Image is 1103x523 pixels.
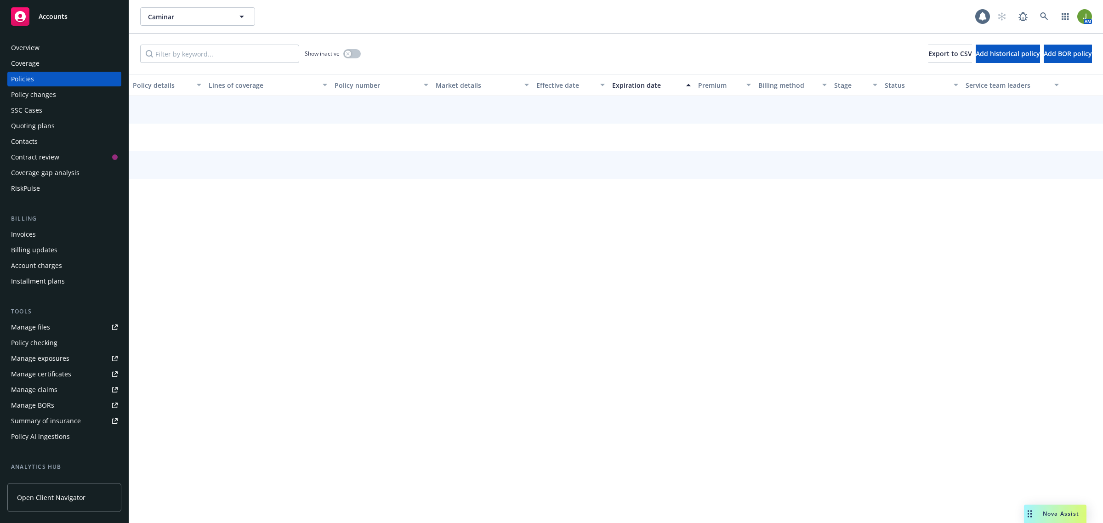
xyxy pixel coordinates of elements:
div: Policy number [335,80,418,90]
a: Overview [7,40,121,55]
div: Expiration date [612,80,681,90]
div: Manage claims [11,382,57,397]
div: Billing method [758,80,817,90]
div: Service team leaders [966,80,1049,90]
div: Manage certificates [11,367,71,381]
a: Summary of insurance [7,414,121,428]
a: Installment plans [7,274,121,289]
button: Add historical policy [976,45,1040,63]
div: Lines of coverage [209,80,317,90]
div: Account charges [11,258,62,273]
div: Stage [834,80,867,90]
div: Summary of insurance [11,414,81,428]
a: Contract review [7,150,121,165]
a: Invoices [7,227,121,242]
a: Manage BORs [7,398,121,413]
button: Policy number [331,74,432,96]
a: Coverage [7,56,121,71]
button: Policy details [129,74,205,96]
a: Policy changes [7,87,121,102]
div: Contacts [11,134,38,149]
div: Policy changes [11,87,56,102]
div: Market details [436,80,519,90]
span: Open Client Navigator [17,493,85,502]
a: Manage exposures [7,351,121,366]
button: Add BOR policy [1044,45,1092,63]
a: Manage files [7,320,121,335]
a: Billing updates [7,243,121,257]
span: Nova Assist [1043,510,1079,517]
div: Policy checking [11,335,57,350]
a: RiskPulse [7,181,121,196]
button: Market details [432,74,533,96]
div: Contract review [11,150,59,165]
a: Contacts [7,134,121,149]
span: Accounts [39,13,68,20]
a: Report a Bug [1014,7,1032,26]
button: Stage [830,74,881,96]
span: Add historical policy [976,49,1040,58]
span: Caminar [148,12,227,22]
div: Loss summary generator [11,475,87,490]
div: Drag to move [1024,505,1035,523]
button: Expiration date [608,74,694,96]
div: Status [885,80,948,90]
a: Account charges [7,258,121,273]
span: Export to CSV [928,49,972,58]
div: Invoices [11,227,36,242]
div: Quoting plans [11,119,55,133]
a: Policy AI ingestions [7,429,121,444]
span: Show inactive [305,50,340,57]
button: Caminar [140,7,255,26]
button: Premium [694,74,755,96]
a: Start snowing [993,7,1011,26]
div: Premium [698,80,741,90]
div: Billing [7,214,121,223]
div: Effective date [536,80,595,90]
div: Policies [11,72,34,86]
a: Switch app [1056,7,1075,26]
div: Overview [11,40,40,55]
div: RiskPulse [11,181,40,196]
a: Quoting plans [7,119,121,133]
button: Effective date [533,74,608,96]
div: Manage BORs [11,398,54,413]
a: Loss summary generator [7,475,121,490]
a: SSC Cases [7,103,121,118]
button: Billing method [755,74,830,96]
div: Tools [7,307,121,316]
a: Search [1035,7,1053,26]
div: SSC Cases [11,103,42,118]
div: Manage exposures [11,351,69,366]
img: photo [1077,9,1092,24]
a: Policies [7,72,121,86]
input: Filter by keyword... [140,45,299,63]
div: Installment plans [11,274,65,289]
button: Nova Assist [1024,505,1086,523]
a: Manage certificates [7,367,121,381]
div: Analytics hub [7,462,121,472]
button: Lines of coverage [205,74,331,96]
button: Export to CSV [928,45,972,63]
div: Coverage gap analysis [11,165,80,180]
a: Policy checking [7,335,121,350]
div: Coverage [11,56,40,71]
button: Status [881,74,962,96]
div: Policy details [133,80,191,90]
a: Coverage gap analysis [7,165,121,180]
div: Manage files [11,320,50,335]
div: Policy AI ingestions [11,429,70,444]
button: Service team leaders [962,74,1063,96]
div: Billing updates [11,243,57,257]
span: Add BOR policy [1044,49,1092,58]
a: Accounts [7,4,121,29]
a: Manage claims [7,382,121,397]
